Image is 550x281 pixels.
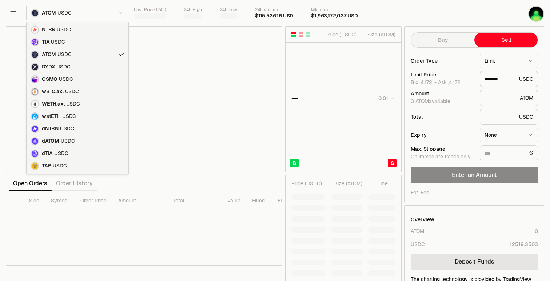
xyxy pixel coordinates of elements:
[61,138,75,145] span: USDC
[32,76,38,83] img: OSMO Logo
[42,39,49,45] span: TIA
[42,64,55,70] span: DYDX
[60,126,74,132] span: USDC
[42,51,56,58] span: ATOM
[42,27,55,33] span: NTRN
[51,39,65,45] span: USDC
[56,64,70,70] span: USDC
[32,163,38,169] img: TAB Logo
[53,163,67,169] span: USDC
[42,150,53,157] span: dTIA
[42,126,59,132] span: dNTRN
[32,150,38,157] img: dTIA Logo
[57,51,71,58] span: USDC
[42,76,57,83] span: OSMO
[65,88,79,95] span: USDC
[54,150,68,157] span: USDC
[42,163,51,169] span: TAB
[42,101,65,107] span: WETH.axl
[32,126,38,132] img: dNTRN Logo
[32,88,38,95] img: wBTC.axl Logo
[42,113,61,120] span: wstETH
[66,101,80,107] span: USDC
[57,27,71,33] span: USDC
[32,101,38,107] img: WETH.axl Logo
[42,138,59,145] span: dATOM
[42,88,64,95] span: wBTC.axl
[32,51,38,58] img: ATOM Logo
[32,39,38,45] img: TIA Logo
[32,27,38,33] img: NTRN Logo
[32,113,38,120] img: wstETH Logo
[59,76,73,83] span: USDC
[62,113,76,120] span: USDC
[32,64,38,70] img: DYDX Logo
[32,138,38,145] img: dATOM Logo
